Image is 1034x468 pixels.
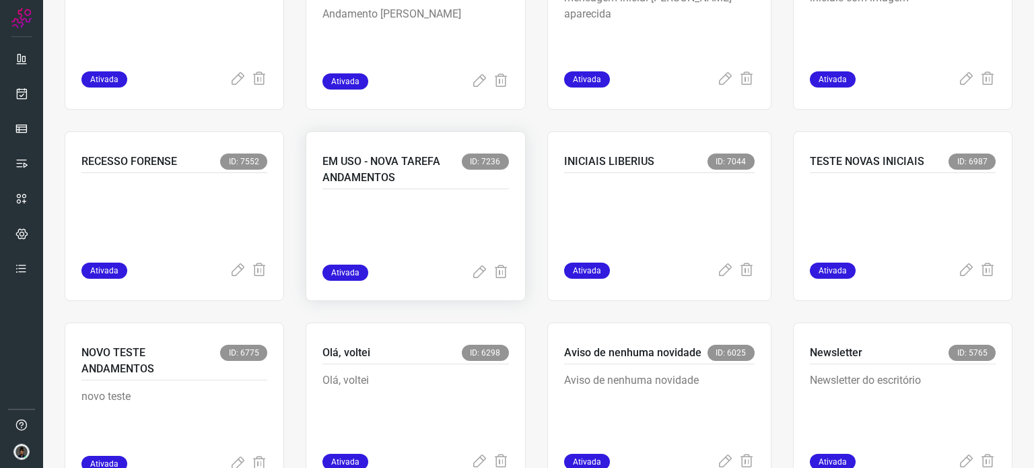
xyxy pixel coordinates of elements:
[708,345,755,361] span: ID: 6025
[11,8,32,28] img: Logo
[810,345,862,361] p: Newsletter
[810,71,856,88] span: Ativada
[322,154,461,186] p: EM USO - NOVA TAREFA ANDAMENTOS
[810,372,996,440] p: Newsletter do escritório
[810,154,924,170] p: TESTE NOVAS INICIAIS
[322,265,368,281] span: Ativada
[462,154,509,170] span: ID: 7236
[462,345,509,361] span: ID: 6298
[708,154,755,170] span: ID: 7044
[564,263,610,279] span: Ativada
[13,444,30,460] img: d44150f10045ac5288e451a80f22ca79.png
[81,345,220,377] p: NOVO TESTE ANDAMENTOS
[322,6,508,73] p: Andamento [PERSON_NAME]
[564,345,701,361] p: Aviso de nenhuma novidade
[322,345,370,361] p: Olá, voltei
[220,154,267,170] span: ID: 7552
[949,154,996,170] span: ID: 6987
[322,372,508,440] p: Olá, voltei
[81,389,267,456] p: novo teste
[810,263,856,279] span: Ativada
[564,71,610,88] span: Ativada
[81,263,127,279] span: Ativada
[949,345,996,361] span: ID: 5765
[220,345,267,361] span: ID: 6775
[81,71,127,88] span: Ativada
[564,372,755,440] p: Aviso de nenhuma novidade
[322,73,368,90] span: Ativada
[81,154,177,170] p: RECESSO FORENSE
[564,154,654,170] p: INICIAIS LIBERIUS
